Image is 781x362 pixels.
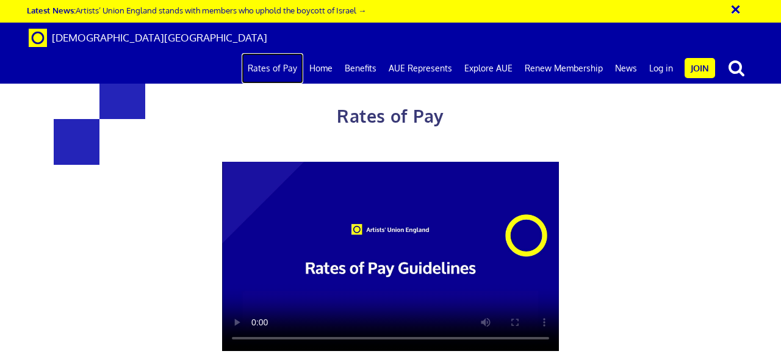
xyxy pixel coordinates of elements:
a: News [609,53,643,84]
a: Home [303,53,339,84]
a: AUE Represents [383,53,458,84]
a: Latest News:Artists’ Union England stands with members who uphold the boycott of Israel → [27,5,366,15]
a: Join [685,58,715,78]
a: Explore AUE [458,53,519,84]
button: search [718,55,755,81]
a: Rates of Pay [242,53,303,84]
a: Benefits [339,53,383,84]
a: Renew Membership [519,53,609,84]
span: [DEMOGRAPHIC_DATA][GEOGRAPHIC_DATA] [52,31,267,44]
a: Log in [643,53,679,84]
span: Rates of Pay [337,105,444,127]
strong: Latest News: [27,5,76,15]
a: Brand [DEMOGRAPHIC_DATA][GEOGRAPHIC_DATA] [20,23,276,53]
